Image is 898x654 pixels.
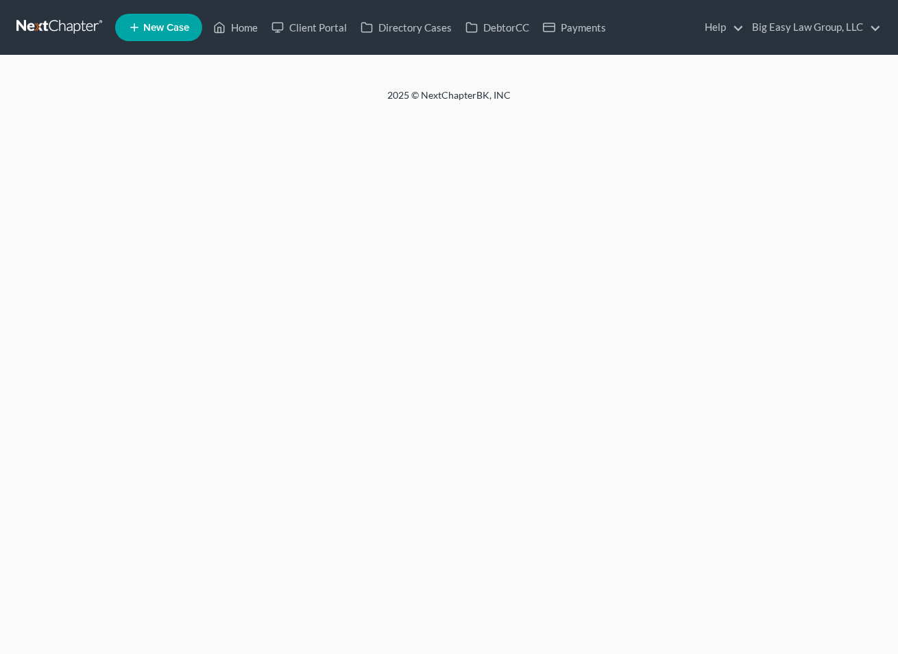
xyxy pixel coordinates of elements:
[265,15,354,40] a: Client Portal
[354,15,459,40] a: Directory Cases
[698,15,744,40] a: Help
[206,15,265,40] a: Home
[536,15,613,40] a: Payments
[58,88,840,113] div: 2025 © NextChapterBK, INC
[459,15,536,40] a: DebtorCC
[745,15,881,40] a: Big Easy Law Group, LLC
[115,14,202,41] new-legal-case-button: New Case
